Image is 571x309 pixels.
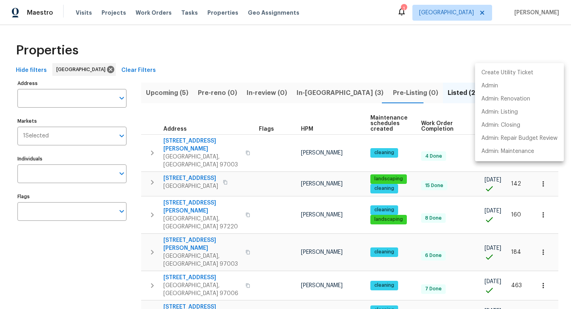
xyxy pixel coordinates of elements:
[481,147,534,156] p: Admin: Maintenance
[481,95,530,103] p: Admin: Renovation
[481,108,518,116] p: Admin: Listing
[481,82,498,90] p: Admin
[481,134,558,143] p: Admin: Repair Budget Review
[481,69,533,77] p: Create Utility Ticket
[481,121,520,129] p: Admin: Closing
